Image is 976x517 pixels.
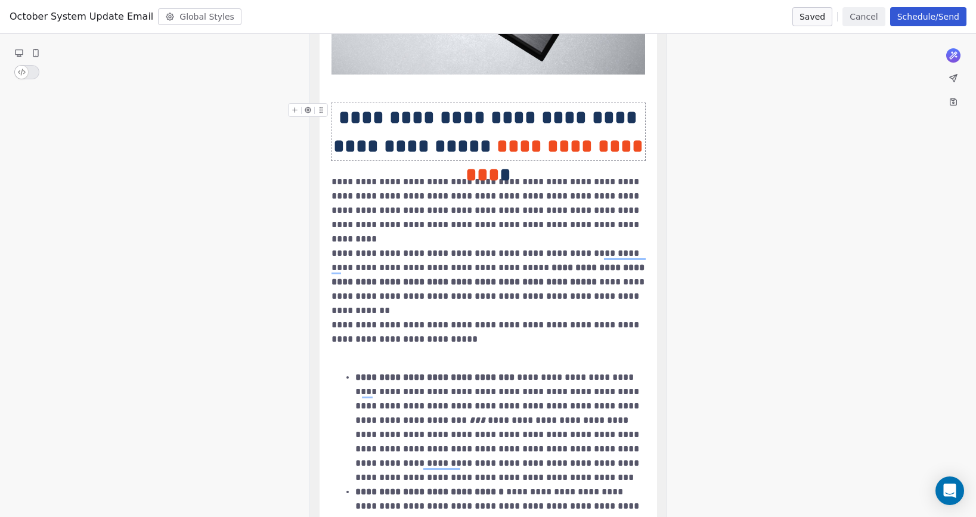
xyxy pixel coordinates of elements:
[158,8,241,25] button: Global Styles
[10,10,153,24] span: October System Update Email
[935,476,964,505] div: Open Intercom Messenger
[890,7,966,26] button: Schedule/Send
[792,7,832,26] button: Saved
[842,7,885,26] button: Cancel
